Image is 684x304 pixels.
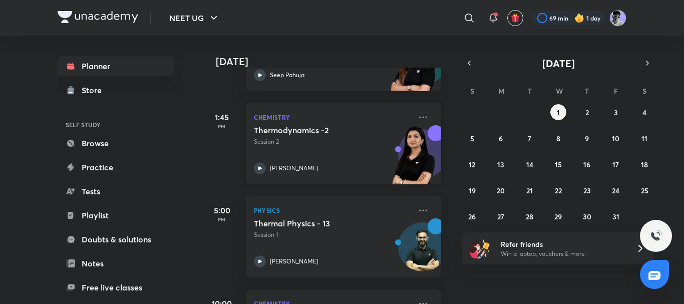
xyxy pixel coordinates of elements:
abbr: Monday [498,86,504,96]
p: Physics [254,204,411,216]
button: October 16, 2025 [579,156,595,172]
abbr: Sunday [470,86,474,96]
button: avatar [507,10,523,26]
button: October 13, 2025 [493,156,509,172]
img: Company Logo [58,11,138,23]
abbr: October 8, 2025 [556,134,560,143]
button: October 6, 2025 [493,130,509,146]
abbr: October 13, 2025 [497,160,504,169]
abbr: October 19, 2025 [469,186,476,195]
a: Doubts & solutions [58,229,174,249]
abbr: October 22, 2025 [555,186,562,195]
abbr: October 27, 2025 [497,212,504,221]
a: Company Logo [58,11,138,26]
button: NEET UG [163,8,226,28]
abbr: October 21, 2025 [526,186,533,195]
p: [PERSON_NAME] [270,164,318,173]
abbr: Saturday [642,86,646,96]
img: avatar [511,14,520,23]
span: [DATE] [542,57,575,70]
abbr: October 30, 2025 [583,212,591,221]
button: October 21, 2025 [522,182,538,198]
button: October 7, 2025 [522,130,538,146]
abbr: October 2, 2025 [585,108,589,117]
h6: Refer friends [501,239,624,249]
abbr: Tuesday [528,86,532,96]
abbr: October 1, 2025 [557,108,560,117]
abbr: Wednesday [556,86,563,96]
abbr: October 20, 2025 [497,186,505,195]
p: Session 1 [254,230,411,239]
button: October 1, 2025 [550,104,566,120]
button: October 23, 2025 [579,182,595,198]
button: [DATE] [476,56,640,70]
h5: 1:45 [202,111,242,123]
p: [PERSON_NAME] [270,257,318,266]
button: October 2, 2025 [579,104,595,120]
abbr: October 31, 2025 [612,212,619,221]
button: October 11, 2025 [636,130,652,146]
abbr: Friday [614,86,618,96]
a: Store [58,80,174,100]
abbr: October 11, 2025 [641,134,647,143]
button: October 4, 2025 [636,104,652,120]
img: Avatar [399,228,447,276]
div: Store [82,84,108,96]
abbr: October 12, 2025 [469,160,475,169]
p: Session 2 [254,137,411,146]
button: October 26, 2025 [464,208,480,224]
a: Tests [58,181,174,201]
abbr: October 24, 2025 [612,186,619,195]
button: October 30, 2025 [579,208,595,224]
abbr: October 26, 2025 [468,212,476,221]
abbr: October 16, 2025 [583,160,590,169]
abbr: October 14, 2025 [526,160,533,169]
button: October 24, 2025 [608,182,624,198]
p: PM [202,123,242,129]
button: October 15, 2025 [550,156,566,172]
abbr: October 4, 2025 [642,108,646,117]
button: October 28, 2025 [522,208,538,224]
button: October 27, 2025 [493,208,509,224]
abbr: October 17, 2025 [612,160,619,169]
a: Browse [58,133,174,153]
p: Seep Pahuja [270,71,304,80]
button: October 22, 2025 [550,182,566,198]
button: October 5, 2025 [464,130,480,146]
a: Free live classes [58,277,174,297]
button: October 19, 2025 [464,182,480,198]
p: Chemistry [254,111,411,123]
button: October 25, 2025 [636,182,652,198]
abbr: October 18, 2025 [641,160,648,169]
button: October 3, 2025 [608,104,624,120]
abbr: Thursday [585,86,589,96]
a: Notes [58,253,174,273]
button: October 31, 2025 [608,208,624,224]
abbr: October 28, 2025 [526,212,533,221]
abbr: October 25, 2025 [641,186,648,195]
img: referral [470,238,490,258]
button: October 18, 2025 [636,156,652,172]
button: October 12, 2025 [464,156,480,172]
abbr: October 10, 2025 [612,134,619,143]
button: October 17, 2025 [608,156,624,172]
a: Planner [58,56,174,76]
button: October 9, 2025 [579,130,595,146]
p: PM [202,216,242,222]
abbr: October 15, 2025 [555,160,562,169]
abbr: October 23, 2025 [583,186,591,195]
abbr: October 9, 2025 [585,134,589,143]
h6: SELF STUDY [58,116,174,133]
h5: Thermal Physics - 13 [254,218,379,228]
h4: [DATE] [216,56,451,68]
button: October 29, 2025 [550,208,566,224]
button: October 8, 2025 [550,130,566,146]
abbr: October 5, 2025 [470,134,474,143]
img: henil patel [609,10,626,27]
button: October 14, 2025 [522,156,538,172]
img: streak [574,13,584,23]
button: October 20, 2025 [493,182,509,198]
button: October 10, 2025 [608,130,624,146]
img: unacademy [386,125,441,194]
h5: Thermodynamics -2 [254,125,379,135]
